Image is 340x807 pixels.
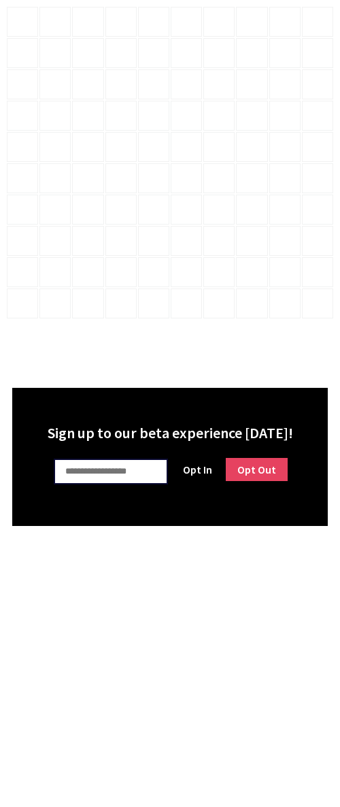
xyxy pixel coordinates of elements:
td: c1 [39,69,71,99]
td: a6 [203,7,235,37]
td: e5 [171,132,202,162]
a: Opt In [171,458,224,481]
td: f2 [72,163,103,193]
td: a3 [105,7,137,37]
td: b2 [72,38,103,68]
td: j1 [39,289,71,318]
td: c4 [138,69,169,99]
td: a0 [7,7,38,37]
td: c9 [302,69,333,99]
td: h4 [138,226,169,256]
td: f0 [7,163,38,193]
td: i1 [39,257,71,287]
td: e3 [105,132,137,162]
td: f6 [203,163,235,193]
td: d4 [138,101,169,131]
td: f7 [236,163,267,193]
td: g1 [39,195,71,225]
td: g5 [171,195,202,225]
td: h9 [302,226,333,256]
td: i6 [203,257,235,287]
td: e2 [72,132,103,162]
td: f3 [105,163,137,193]
td: g4 [138,195,169,225]
td: b3 [105,38,137,68]
td: h1 [39,226,71,256]
td: i8 [269,257,301,287]
td: h2 [72,226,103,256]
td: f8 [269,163,301,193]
td: a9 [302,7,333,37]
td: c8 [269,69,301,99]
td: b6 [203,38,235,68]
td: b8 [269,38,301,68]
td: e4 [138,132,169,162]
td: c5 [171,69,202,99]
td: h3 [105,226,137,256]
td: c6 [203,69,235,99]
div: Sign up to our beta experience [DATE]! [20,423,320,442]
td: g2 [72,195,103,225]
td: f9 [302,163,333,193]
td: d5 [171,101,202,131]
td: b9 [302,38,333,68]
td: d8 [269,101,301,131]
td: b1 [39,38,71,68]
td: c0 [7,69,38,99]
td: c3 [105,69,137,99]
td: a7 [236,7,267,37]
td: e0 [7,132,38,162]
td: g0 [7,195,38,225]
td: h0 [7,226,38,256]
td: d6 [203,101,235,131]
td: i5 [171,257,202,287]
td: j7 [236,289,267,318]
td: f1 [39,163,71,193]
td: b0 [7,38,38,68]
td: d0 [7,101,38,131]
td: j0 [7,289,38,318]
td: a1 [39,7,71,37]
td: h5 [171,226,202,256]
td: i9 [302,257,333,287]
a: Opt Out [226,458,288,481]
td: e1 [39,132,71,162]
td: e7 [236,132,267,162]
td: i7 [236,257,267,287]
td: j5 [171,289,202,318]
td: i4 [138,257,169,287]
td: d2 [72,101,103,131]
td: d9 [302,101,333,131]
td: j3 [105,289,137,318]
td: j4 [138,289,169,318]
td: c7 [236,69,267,99]
td: g8 [269,195,301,225]
td: i3 [105,257,137,287]
td: b7 [236,38,267,68]
td: d1 [39,101,71,131]
td: i0 [7,257,38,287]
td: h6 [203,226,235,256]
td: g6 [203,195,235,225]
td: a8 [269,7,301,37]
td: h7 [236,226,267,256]
td: j9 [302,289,333,318]
td: a5 [171,7,202,37]
td: f5 [171,163,202,193]
td: f4 [138,163,169,193]
td: j8 [269,289,301,318]
td: a2 [72,7,103,37]
td: e9 [302,132,333,162]
td: i2 [72,257,103,287]
td: b5 [171,38,202,68]
td: b4 [138,38,169,68]
td: e6 [203,132,235,162]
td: a4 [138,7,169,37]
td: g3 [105,195,137,225]
td: e8 [269,132,301,162]
td: d3 [105,101,137,131]
td: g9 [302,195,333,225]
td: g7 [236,195,267,225]
td: h8 [269,226,301,256]
td: d7 [236,101,267,131]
